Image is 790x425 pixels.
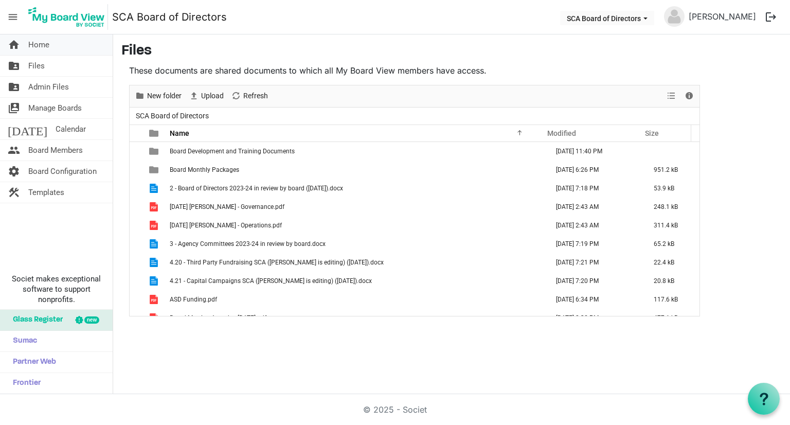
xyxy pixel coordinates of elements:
[363,404,427,415] a: © 2025 - Societ
[170,203,284,210] span: [DATE] [PERSON_NAME] - Governance.pdf
[130,198,143,216] td: checkbox
[3,7,23,27] span: menu
[545,216,643,235] td: September 25, 2025 2:43 AM column header Modified
[8,56,20,76] span: folder_shared
[121,43,782,60] h3: Files
[545,235,643,253] td: September 04, 2025 7:19 PM column header Modified
[167,179,545,198] td: 2 - Board of Directors 2023-24 in review by board (August 2025).docx is template cell column head...
[28,77,69,97] span: Admin Files
[170,240,326,247] span: 3 - Agency Committees 2023-24 in review by board.docx
[170,259,384,266] span: 4.20 - Third Party Fundraising SCA ([PERSON_NAME] is editing) ([DATE]).docx
[545,161,643,179] td: February 04, 2022 6:26 PM column header Modified
[170,314,266,322] span: Board Meeting Agenda - [DATE].pdf
[112,7,227,27] a: SCA Board of Directors
[143,290,167,309] td: is template cell column header type
[760,6,782,28] button: logout
[545,253,643,272] td: September 04, 2025 7:21 PM column header Modified
[170,277,372,285] span: 4.21 - Capital Campaigns SCA ([PERSON_NAME] is editing) ([DATE]).docx
[229,90,270,102] button: Refresh
[130,309,143,327] td: checkbox
[187,90,226,102] button: Upload
[143,253,167,272] td: is template cell column header type
[5,274,108,305] span: Societ makes exceptional software to support nonprofits.
[28,161,97,182] span: Board Configuration
[643,272,699,290] td: 20.8 kB is template cell column header Size
[130,161,143,179] td: checkbox
[130,253,143,272] td: checkbox
[200,90,225,102] span: Upload
[167,272,545,290] td: 4.21 - Capital Campaigns SCA (Tim is editing) (August 2025).docx is template cell column header Name
[170,129,189,137] span: Name
[130,272,143,290] td: checkbox
[170,185,343,192] span: 2 - Board of Directors 2023-24 in review by board ([DATE]).docx
[664,6,685,27] img: no-profile-picture.svg
[28,34,49,55] span: Home
[143,198,167,216] td: is template cell column header type
[8,352,56,373] span: Partner Web
[167,216,545,235] td: 2025.09.19 LT Tiefenbach - Operations.pdf is template cell column header Name
[143,142,167,161] td: is template cell column header type
[185,85,227,107] div: Upload
[242,90,269,102] span: Refresh
[56,119,86,139] span: Calendar
[663,85,680,107] div: View
[167,253,545,272] td: 4.20 - Third Party Fundraising SCA (Tim is editing) (August 2025).docx is template cell column he...
[25,4,108,30] img: My Board View Logo
[643,309,699,327] td: 477.1 kB is template cell column header Size
[643,290,699,309] td: 117.6 kB is template cell column header Size
[545,179,643,198] td: September 04, 2025 7:18 PM column header Modified
[547,129,576,137] span: Modified
[227,85,272,107] div: Refresh
[170,166,239,173] span: Board Monthly Packages
[8,119,47,139] span: [DATE]
[643,253,699,272] td: 22.4 kB is template cell column header Size
[84,316,99,324] div: new
[643,142,699,161] td: is template cell column header Size
[28,182,64,203] span: Templates
[545,142,643,161] td: February 03, 2022 11:40 PM column header Modified
[167,142,545,161] td: Board Development and Training Documents is template cell column header Name
[545,272,643,290] td: September 04, 2025 7:20 PM column header Modified
[25,4,112,30] a: My Board View Logo
[167,290,545,309] td: ASD Funding.pdf is template cell column header Name
[143,309,167,327] td: is template cell column header type
[28,98,82,118] span: Manage Boards
[545,309,643,327] td: September 23, 2025 8:32 PM column header Modified
[143,272,167,290] td: is template cell column header type
[643,216,699,235] td: 311.4 kB is template cell column header Size
[8,140,20,161] span: people
[143,179,167,198] td: is template cell column header type
[8,310,63,330] span: Glass Register
[643,161,699,179] td: 951.2 kB is template cell column header Size
[167,235,545,253] td: 3 - Agency Committees 2023-24 in review by board.docx is template cell column header Name
[8,182,20,203] span: construction
[130,179,143,198] td: checkbox
[143,235,167,253] td: is template cell column header type
[130,216,143,235] td: checkbox
[8,373,41,394] span: Frontier
[167,309,545,327] td: Board Meeting Agenda - September 25, 2025.pdf is template cell column header Name
[133,90,184,102] button: New folder
[545,290,643,309] td: February 04, 2022 6:34 PM column header Modified
[143,216,167,235] td: is template cell column header type
[167,198,545,216] td: 2025.09.19 LT Tiefenbach - Governance.pdf is template cell column header Name
[8,161,20,182] span: settings
[665,90,677,102] button: View dropdownbutton
[8,331,37,351] span: Sumac
[560,11,654,25] button: SCA Board of Directors dropdownbutton
[8,98,20,118] span: switch_account
[146,90,183,102] span: New folder
[545,198,643,216] td: September 25, 2025 2:43 AM column header Modified
[130,142,143,161] td: checkbox
[130,290,143,309] td: checkbox
[170,148,295,155] span: Board Development and Training Documents
[8,77,20,97] span: folder_shared
[8,34,20,55] span: home
[683,90,696,102] button: Details
[680,85,698,107] div: Details
[131,85,185,107] div: New folder
[643,235,699,253] td: 65.2 kB is template cell column header Size
[28,56,45,76] span: Files
[170,222,282,229] span: [DATE] [PERSON_NAME] - Operations.pdf
[645,129,659,137] span: Size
